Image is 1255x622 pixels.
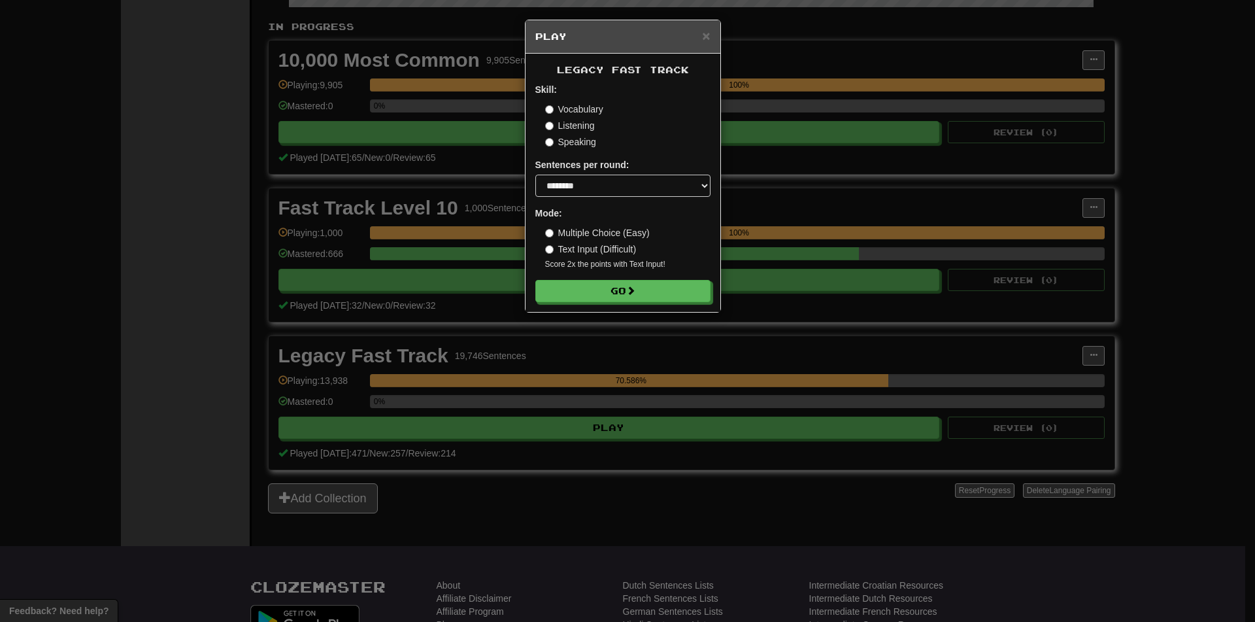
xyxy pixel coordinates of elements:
[545,259,711,270] small: Score 2x the points with Text Input !
[535,158,629,171] label: Sentences per round:
[545,245,554,254] input: Text Input (Difficult)
[545,119,595,132] label: Listening
[545,229,554,237] input: Multiple Choice (Easy)
[545,226,650,239] label: Multiple Choice (Easy)
[535,208,562,218] strong: Mode:
[535,84,557,95] strong: Skill:
[545,243,637,256] label: Text Input (Difficult)
[702,28,710,43] span: ×
[702,29,710,43] button: Close
[545,138,554,147] input: Speaking
[545,122,554,130] input: Listening
[557,64,689,75] span: Legacy Fast Track
[545,135,596,148] label: Speaking
[535,280,711,302] button: Go
[545,105,554,114] input: Vocabulary
[545,103,603,116] label: Vocabulary
[535,30,711,43] h5: Play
